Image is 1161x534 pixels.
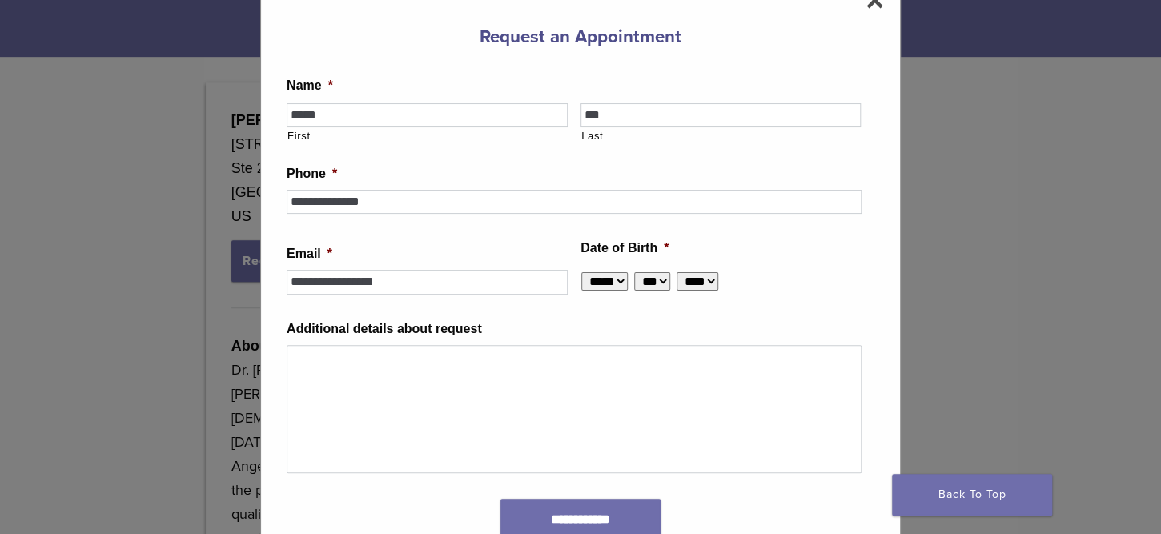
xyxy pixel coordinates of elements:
label: First [287,128,568,144]
label: Additional details about request [287,321,482,338]
label: Date of Birth [580,240,669,257]
label: Last [581,128,862,144]
a: Back To Top [892,474,1052,516]
label: Phone [287,166,337,183]
label: Email [287,246,332,263]
label: Name [287,78,333,94]
h3: Request an Appointment [287,18,874,56]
